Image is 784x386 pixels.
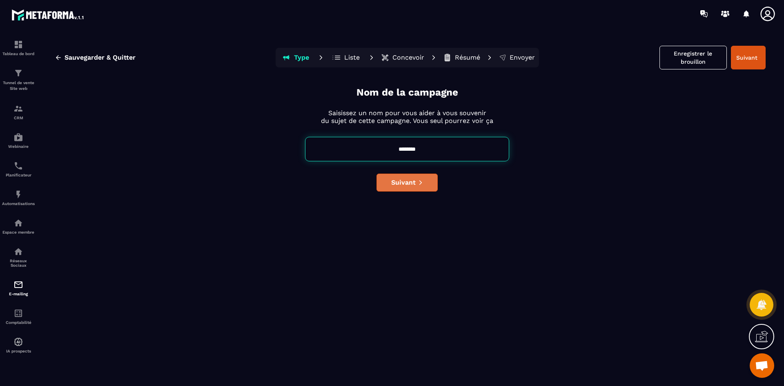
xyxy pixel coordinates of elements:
[356,86,458,99] p: Nom de la campagne
[13,104,23,114] img: formation
[2,292,35,296] p: E-mailing
[391,178,416,187] span: Suivant
[2,98,35,126] a: formationformationCRM
[328,49,365,66] button: Liste
[2,62,35,98] a: formationformationTunnel de vente Site web
[2,126,35,155] a: automationsautomationsWebinaire
[13,337,23,347] img: automations
[2,155,35,183] a: schedulerschedulerPlanificateur
[2,80,35,91] p: Tunnel de vente Site web
[392,54,424,62] p: Concevoir
[2,51,35,56] p: Tableau de bord
[2,173,35,177] p: Planificateur
[659,46,727,69] button: Enregistrer le brouillon
[13,218,23,228] img: automations
[731,46,766,69] button: Suivant
[2,259,35,268] p: Réseaux Sociaux
[277,49,314,66] button: Type
[455,54,480,62] p: Résumé
[13,40,23,49] img: formation
[2,144,35,149] p: Webinaire
[13,190,23,199] img: automations
[441,49,483,66] button: Résumé
[13,161,23,171] img: scheduler
[2,302,35,331] a: accountantaccountantComptabilité
[13,308,23,318] img: accountant
[2,349,35,353] p: IA prospects
[294,54,309,62] p: Type
[2,33,35,62] a: formationformationTableau de bord
[510,54,535,62] p: Envoyer
[2,183,35,212] a: automationsautomationsAutomatisations
[2,274,35,302] a: emailemailE-mailing
[13,247,23,257] img: social-network
[750,353,774,378] div: Ouvrir le chat
[497,49,537,66] button: Envoyer
[379,49,427,66] button: Concevoir
[13,68,23,78] img: formation
[13,132,23,142] img: automations
[65,54,136,62] span: Sauvegarder & Quitter
[2,116,35,120] p: CRM
[344,54,360,62] p: Liste
[11,7,85,22] img: logo
[321,109,493,125] p: Saisissez un nom pour vous aider à vous souvenir du sujet de cette campagne. Vous seul pourrez vo...
[49,50,142,65] button: Sauvegarder & Quitter
[2,230,35,234] p: Espace membre
[2,212,35,241] a: automationsautomationsEspace membre
[376,174,438,192] button: Suivant
[13,280,23,290] img: email
[2,201,35,206] p: Automatisations
[2,320,35,325] p: Comptabilité
[2,241,35,274] a: social-networksocial-networkRéseaux Sociaux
